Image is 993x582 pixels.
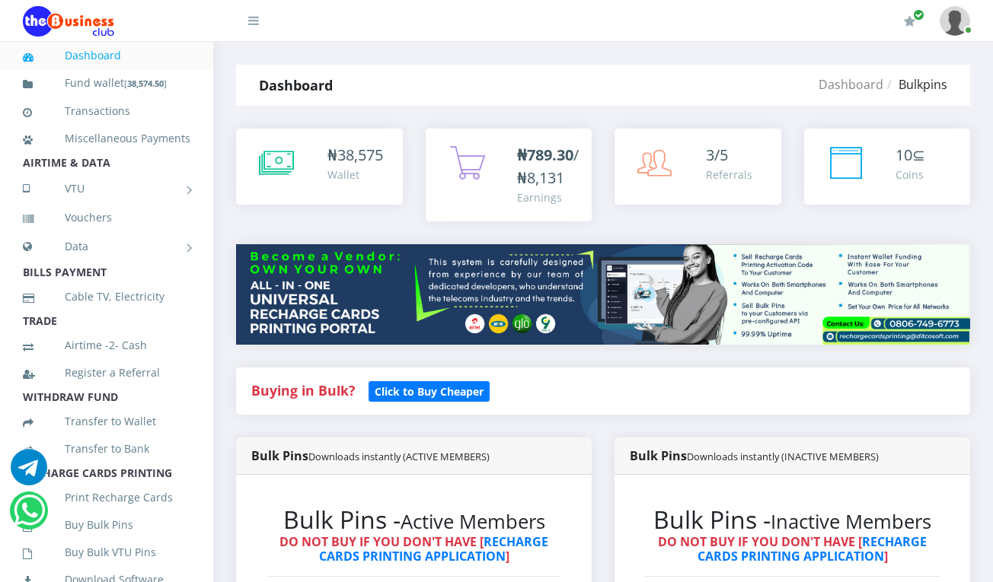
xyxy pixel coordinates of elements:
[819,76,883,93] a: Dashboard
[23,431,190,466] a: Transfer to Bank
[14,504,45,529] a: Chat for support
[401,508,545,535] small: Active Members
[319,533,549,565] a: RECHARGE CARDS PRINTING APPLICATION
[23,65,190,101] a: Fund wallet[38,574.50]
[896,145,912,165] span: 10
[23,480,190,515] a: Print Recharge Cards
[517,145,579,188] span: /₦8,131
[23,227,190,266] a: Data
[251,447,490,464] strong: Bulk Pins
[904,15,915,27] i: Renew/Upgrade Subscription
[517,145,573,165] b: ₦789.30
[23,94,190,129] a: Transactions
[124,78,167,89] small: [ ]
[375,384,484,399] b: Click to Buy Cheaper
[337,145,383,165] span: 38,575
[23,38,190,73] a: Dashboard
[369,381,490,399] a: Click to Buy Cheaper
[327,167,383,183] div: Wallet
[259,76,333,94] strong: Dashboard
[23,121,190,156] a: Miscellaneous Payments
[23,535,190,570] a: Buy Bulk VTU Pins
[327,144,383,167] div: ₦
[687,450,879,463] small: Downloads instantly (INACTIVE MEMBERS)
[279,533,548,565] strong: DO NOT BUY IF YOU DON'T HAVE [ ]
[896,167,925,183] div: Coins
[706,167,752,183] div: Referrals
[23,170,190,208] a: VTU
[236,129,403,205] a: ₦38,575 Wallet
[127,78,164,89] b: 38,574.50
[698,533,928,565] a: RECHARGE CARDS PRINTING APPLICATION
[23,404,190,439] a: Transfer to Wallet
[913,9,924,21] span: Renew/Upgrade Subscription
[630,447,879,464] strong: Bulk Pins
[615,129,781,205] a: 3/5 Referrals
[23,279,190,314] a: Cable TV, Electricity
[23,355,190,390] a: Register a Referral
[517,189,579,205] div: Earnings
[23,200,190,235] a: Vouchers
[236,244,970,345] img: multitenant_rcp.png
[771,508,931,535] small: Inactive Members
[11,460,47,485] a: Chat for support
[706,145,728,165] span: 3/5
[23,6,114,37] img: Logo
[23,507,190,542] a: Buy Bulk Pins
[23,328,190,363] a: Airtime -2- Cash
[896,144,925,167] div: ⊆
[308,450,490,463] small: Downloads instantly (ACTIVE MEMBERS)
[940,6,970,36] img: User
[883,75,947,94] li: Bulkpins
[658,533,927,565] strong: DO NOT BUY IF YOU DON'T HAVE [ ]
[251,381,355,399] strong: Buying in Bulk?
[426,129,592,221] a: ₦789.30/₦8,131 Earnings
[645,505,940,534] h2: Bulk Pins -
[267,505,561,534] h2: Bulk Pins -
